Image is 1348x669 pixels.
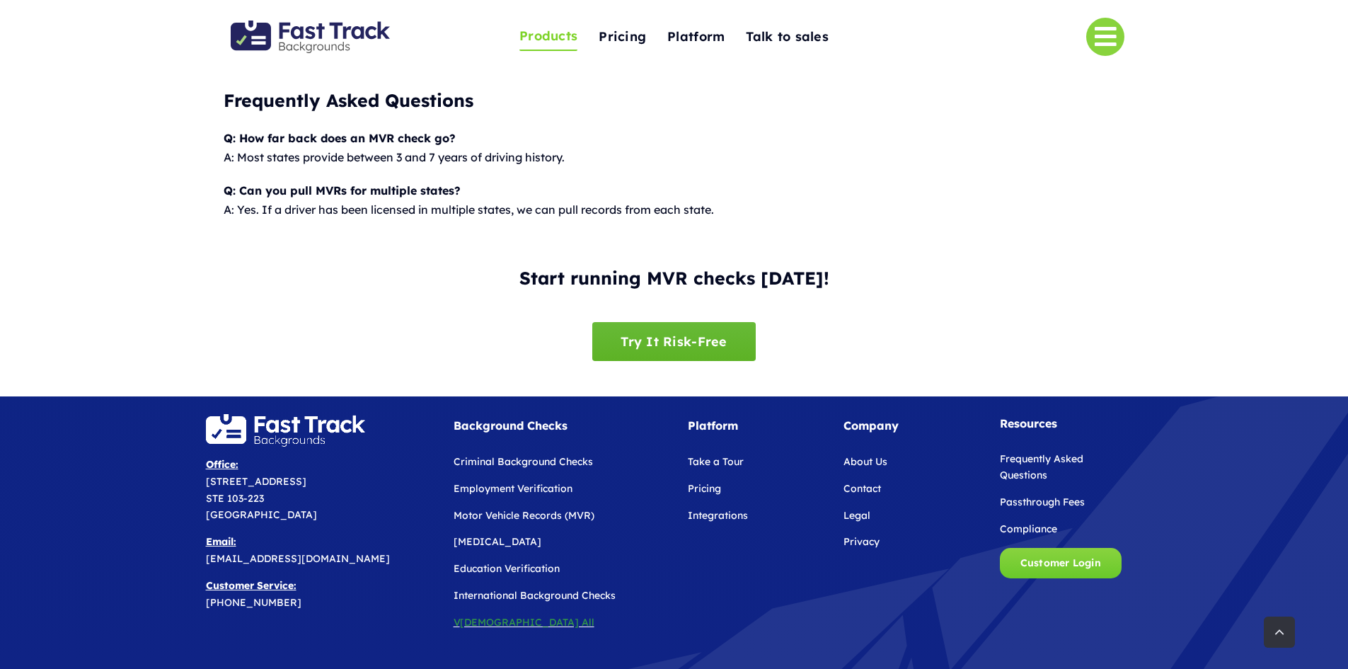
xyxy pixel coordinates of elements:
[1086,18,1124,56] a: Link to #
[1000,496,1085,508] a: Passthrough Fees
[688,418,738,433] strong: Platform
[224,181,1124,219] p: A: Yes. If a driver has been licensed in multiple states, we can pull records from each state.
[224,129,1124,167] p: A: Most states provide between 3 and 7 years of driving history.
[454,418,568,433] strong: Background Checks
[206,458,317,521] span: [STREET_ADDRESS] STE 103-223 [GEOGRAPHIC_DATA]
[843,535,880,548] a: Privacy
[206,552,390,565] span: [EMAIL_ADDRESS][DOMAIN_NAME]
[843,455,887,468] a: About Us
[1000,416,1057,430] strong: Resources
[592,322,755,361] a: Try It Risk-Free
[1020,557,1101,569] span: Customer Login
[454,482,572,495] a: Employment Verification
[454,509,594,522] a: Motor Vehicle Records (MVR)
[1000,522,1057,535] a: Compliance
[224,89,473,111] strong: Frequently Asked Questions
[688,509,748,522] a: Integrations
[454,616,594,629] a: V[DEMOGRAPHIC_DATA] All
[206,458,238,471] u: Office:
[206,535,236,548] b: Email:
[460,616,594,629] span: [DEMOGRAPHIC_DATA] All
[206,579,296,592] b: Customer Service:
[454,455,593,468] a: Criminal Background Checks
[231,21,390,53] img: Fast Track Backgrounds Logo
[621,334,727,349] span: Try It Risk-Free
[843,418,899,433] strong: Company
[224,183,461,198] strong: Q: Can you pull MVRs for multiple states?
[519,267,829,289] b: Start running MVR checks [DATE]!
[688,482,721,495] a: Pricing
[599,26,646,48] span: Pricing
[206,596,301,609] span: [PHONE_NUMBER]
[843,482,881,495] a: Contact
[746,26,829,48] span: Talk to sales
[454,616,460,629] span: V
[454,589,616,602] a: International Background Checks
[519,25,577,47] span: Products
[1000,452,1083,482] a: Frequently Asked Questions
[231,19,390,34] a: Fast Track Backgrounds Logo
[454,535,541,548] a: [MEDICAL_DATA]
[449,1,899,72] nav: One Page
[599,22,646,52] a: Pricing
[454,562,560,575] a: Education Verification
[746,22,829,52] a: Talk to sales
[667,26,725,48] span: Platform
[206,413,365,428] a: FastTrackLogo-Reverse@2x
[688,455,744,468] a: Take a Tour
[667,22,725,52] a: Platform
[843,509,870,522] a: Legal
[224,131,456,145] strong: Q: How far back does an MVR check go?
[1000,548,1122,578] a: Customer Login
